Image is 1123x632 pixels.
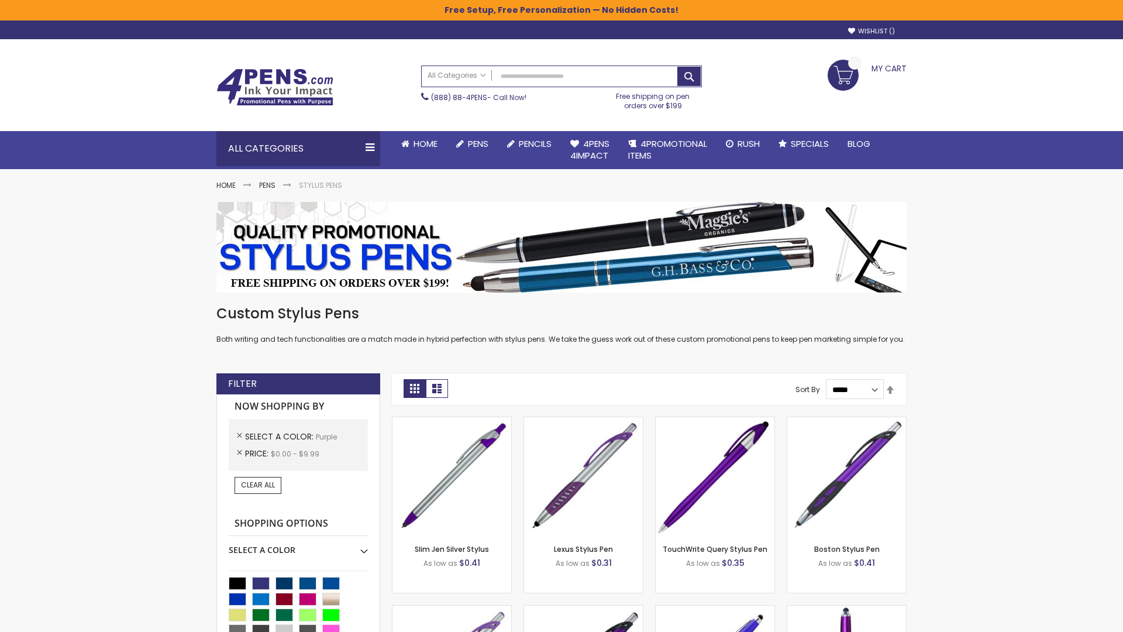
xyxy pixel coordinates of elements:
a: Boston Silver Stylus Pen-Purple [392,605,511,615]
span: $0.00 - $9.99 [271,449,319,459]
a: Pens [447,131,498,157]
a: Boston Stylus Pen-Purple [787,417,906,427]
a: Home [392,131,447,157]
a: (888) 88-4PENS [431,92,487,102]
a: Pens [259,180,275,190]
a: Blog [838,131,880,157]
span: As low as [818,558,852,568]
strong: Grid [404,379,426,398]
a: TouchWrite Query Stylus Pen [663,544,767,554]
strong: Now Shopping by [229,394,368,419]
span: As low as [686,558,720,568]
span: $0.41 [854,557,875,569]
span: As low as [556,558,590,568]
span: Specials [791,138,829,150]
img: TouchWrite Query Stylus Pen-Purple [656,417,774,536]
div: All Categories [216,131,380,166]
a: Pencils [498,131,561,157]
span: Home [414,138,438,150]
a: All Categories [422,66,492,85]
a: Lexus Stylus Pen-Purple [524,417,643,427]
span: Purple [316,432,337,442]
a: Lexus Metallic Stylus Pen-Purple [524,605,643,615]
div: Free shipping on pen orders over $199 [604,87,702,111]
div: Both writing and tech functionalities are a match made in hybrid perfection with stylus pens. We ... [216,304,907,345]
span: 4PROMOTIONAL ITEMS [628,138,707,162]
label: Sort By [795,384,820,394]
span: - Call Now! [431,92,526,102]
a: 4Pens4impact [561,131,619,169]
span: Select A Color [245,431,316,442]
a: TouchWrite Query Stylus Pen-Purple [656,417,774,427]
span: As low as [423,558,457,568]
a: Clear All [235,477,281,493]
span: Rush [738,138,760,150]
div: Select A Color [229,536,368,556]
span: Pencils [519,138,552,150]
a: Slim Jen Silver Stylus [415,544,489,554]
span: Blog [848,138,870,150]
strong: Stylus Pens [299,180,342,190]
a: Sierra Stylus Twist Pen-Purple [656,605,774,615]
strong: Shopping Options [229,511,368,537]
span: Pens [468,138,488,150]
a: Home [216,180,236,190]
span: $0.41 [459,557,480,569]
img: Lexus Stylus Pen-Purple [524,417,643,536]
img: Boston Stylus Pen-Purple [787,417,906,536]
a: Slim Jen Silver Stylus-Purple [392,417,511,427]
a: Boston Stylus Pen [814,544,880,554]
img: Stylus Pens [216,202,907,293]
img: 4Pens Custom Pens and Promotional Products [216,68,333,106]
img: Slim Jen Silver Stylus-Purple [392,417,511,536]
span: 4Pens 4impact [570,138,609,162]
a: 4PROMOTIONALITEMS [619,131,716,169]
a: Wishlist [848,27,895,36]
span: $0.31 [591,557,612,569]
h1: Custom Stylus Pens [216,304,907,323]
span: $0.35 [722,557,745,569]
strong: Filter [228,377,257,390]
span: Clear All [241,480,275,490]
span: Price [245,448,271,459]
a: Lexus Stylus Pen [554,544,613,554]
a: TouchWrite Command Stylus Pen-Purple [787,605,906,615]
span: All Categories [428,71,486,80]
a: Specials [769,131,838,157]
a: Rush [716,131,769,157]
